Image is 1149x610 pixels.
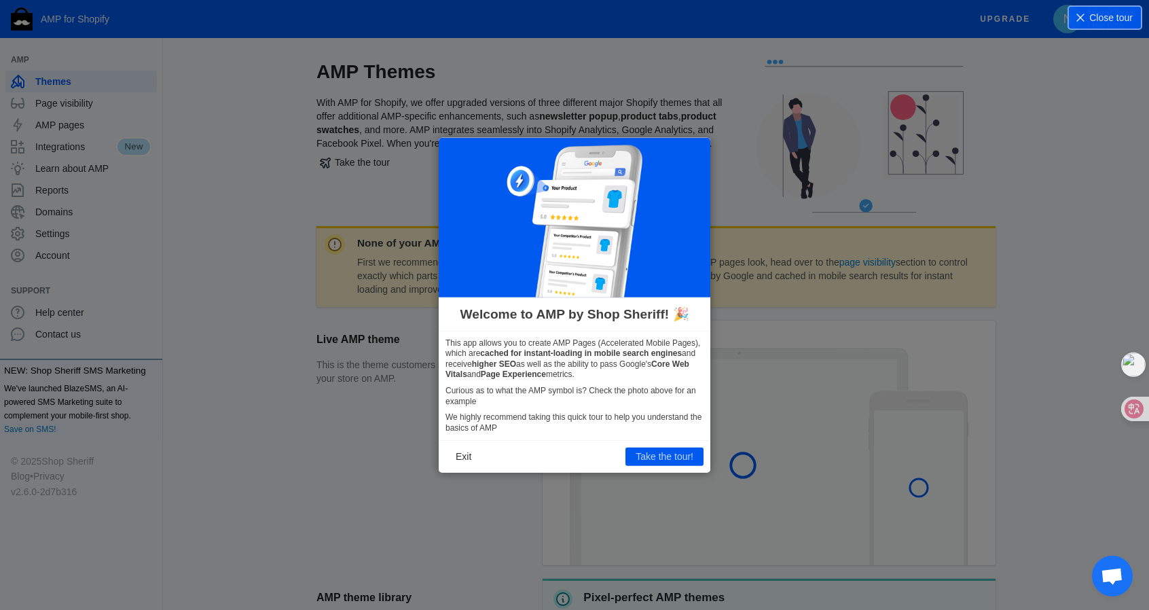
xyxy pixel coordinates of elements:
span: Close tour [1089,11,1133,24]
p: This app allows you to create AMP Pages (Accelerated Mobile Pages), which are and receive as well... [445,338,704,380]
button: Take the tour! [625,448,704,465]
b: Core Web Vitals [445,359,689,380]
b: cached for instant-loading in mobile search engines [480,348,682,358]
p: Curious as to what the AMP symbol is? Check the photo above for an example [445,386,704,407]
p: We highly recommend taking this quick tour to help you understand the basics of AMP [445,412,704,433]
div: 开放式聊天 [1092,556,1133,596]
img: phone-google_300x337.png [507,145,642,298]
b: Page Experience [481,370,546,379]
span: Welcome to AMP by Shop Sheriff! 🎉 [460,304,689,323]
button: Exit [445,448,481,465]
b: higher SEO [472,359,516,369]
